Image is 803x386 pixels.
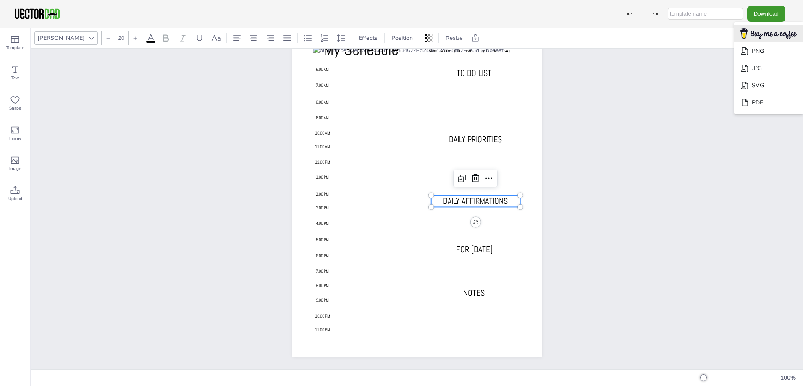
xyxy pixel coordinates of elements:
span: 11.00 PM [315,327,330,332]
span: 10.00 PM [315,313,330,319]
span: 2.00 PM [316,191,329,197]
span: DAILY PRIORITIES [449,134,502,145]
span: 6.00 AM [316,67,329,72]
span: 5.00 PM [316,237,329,243]
ul: Download [734,22,803,115]
span: 9.00 PM [316,297,329,303]
span: Template [6,44,24,51]
button: Resize [442,31,466,45]
span: 4.00 PM [316,221,329,226]
span: DAILY AFFIRMATIONS [443,196,508,206]
span: 7.00 AM [316,83,329,88]
span: Image [9,165,21,172]
span: My Schedule [323,39,399,60]
img: buymecoffee.png [735,26,802,42]
li: SVG [734,77,803,94]
span: NOTES [463,287,485,298]
span: Text [11,75,19,81]
span: 8.00 PM [316,283,329,288]
span: 7.00 PM [316,269,329,274]
span: 11.00 AM [315,144,330,149]
button: Download [747,6,785,21]
span: FOR [DATE] [456,244,493,255]
span: Position [390,34,415,42]
span: 9.00 AM [316,115,329,120]
span: 1.00 PM [316,175,329,180]
img: VectorDad-1.png [13,8,61,20]
li: PNG [734,42,803,60]
span: 12.00 PM [315,159,330,165]
div: 100 % [778,374,798,382]
li: JPG [734,60,803,77]
li: PDF [734,94,803,111]
span: Shape [9,105,21,112]
span: Effects [357,34,379,42]
span: Upload [8,196,22,202]
span: 8.00 AM [316,99,329,105]
span: 3.00 PM [316,205,329,211]
div: [PERSON_NAME] [36,32,87,44]
input: template name [668,8,743,20]
span: TO DO LIST [457,68,491,78]
span: 6.00 PM [316,253,329,258]
span: 10.00 AM [315,130,330,136]
span: SUN MON TUE WED THU FRI SAT [429,48,511,54]
span: Frame [9,135,21,142]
